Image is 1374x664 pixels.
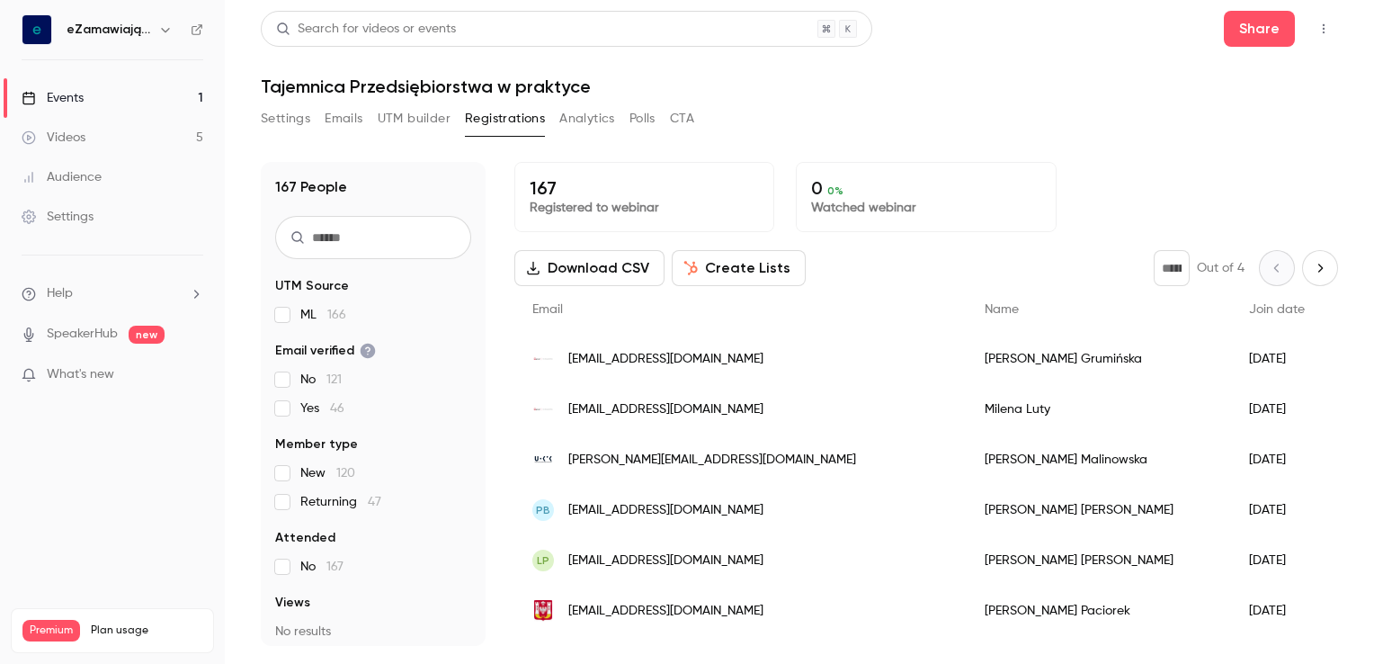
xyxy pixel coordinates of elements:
button: CTA [670,104,694,133]
span: No [300,558,343,576]
div: [PERSON_NAME] Grumińska [967,334,1231,384]
p: Out of 4 [1197,259,1245,277]
span: 47 [368,496,381,508]
div: [PERSON_NAME] [PERSON_NAME] [967,485,1231,535]
button: Create Lists [672,250,806,286]
div: Search for videos or events [276,20,456,39]
span: 120 [336,467,355,480]
button: UTM builder [378,104,451,133]
span: Member type [275,435,358,453]
div: [PERSON_NAME] Paciorek [967,586,1231,636]
a: SpeakerHub [47,325,118,344]
div: [DATE] [1231,334,1323,384]
span: Views [275,594,310,612]
p: Watched webinar [811,199,1040,217]
span: [EMAIL_ADDRESS][DOMAIN_NAME] [568,602,763,621]
span: [EMAIL_ADDRESS][DOMAIN_NAME] [568,501,763,520]
button: Next page [1302,250,1338,286]
p: 0 [811,177,1040,199]
span: 166 [327,309,346,321]
h1: Tajemnica Przedsiębiorstwa w praktyce [261,76,1338,97]
iframe: Noticeable Trigger [182,367,203,383]
span: [EMAIL_ADDRESS][DOMAIN_NAME] [568,552,763,570]
span: Attended [275,529,335,547]
img: eZamawiający [22,15,51,44]
span: [EMAIL_ADDRESS][DOMAIN_NAME] [568,350,763,369]
div: Audience [22,168,102,186]
button: Download CSV [514,250,665,286]
img: uokik.gov.pl [532,449,554,471]
span: UTM Source [275,277,349,295]
span: Premium [22,620,80,642]
p: 167 [530,177,759,199]
span: 167 [326,561,343,573]
div: [PERSON_NAME] [PERSON_NAME] [967,535,1231,586]
span: Email verified [275,342,376,360]
h6: eZamawiający [67,21,151,39]
img: gitd.gov.pl [532,348,554,370]
img: inowroclaw.pl [532,600,554,622]
div: Settings [22,208,94,226]
span: ML [300,306,346,324]
button: Emails [325,104,362,133]
button: Polls [629,104,656,133]
span: 0 % [827,184,843,197]
div: [PERSON_NAME] Malinowska [967,435,1231,485]
span: Join date [1249,303,1305,316]
p: Registered to webinar [530,199,759,217]
div: [DATE] [1231,586,1323,636]
div: [DATE] [1231,485,1323,535]
span: 46 [330,402,344,415]
button: Share [1224,11,1295,47]
p: No results [275,623,471,641]
span: PB [536,502,550,518]
li: help-dropdown-opener [22,284,203,303]
h1: 167 People [275,176,347,198]
span: Plan usage [91,624,202,638]
div: [DATE] [1231,535,1323,586]
span: What's new [47,365,114,384]
span: LP [537,552,549,569]
span: Returning [300,493,381,511]
span: Email [532,303,563,316]
span: Name [985,303,1019,316]
button: Registrations [465,104,545,133]
span: New [300,464,355,482]
button: Settings [261,104,310,133]
button: Analytics [559,104,615,133]
span: No [300,371,342,389]
span: Help [47,284,73,303]
span: [PERSON_NAME][EMAIL_ADDRESS][DOMAIN_NAME] [568,451,856,470]
img: gitd.gov.pl [532,399,554,420]
span: Yes [300,399,344,417]
span: [EMAIL_ADDRESS][DOMAIN_NAME] [568,400,763,419]
div: Videos [22,129,85,147]
div: [DATE] [1231,384,1323,435]
div: Events [22,89,84,107]
div: Milena Luty [967,384,1231,435]
span: new [129,326,165,344]
div: [DATE] [1231,435,1323,485]
span: 121 [326,373,342,386]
